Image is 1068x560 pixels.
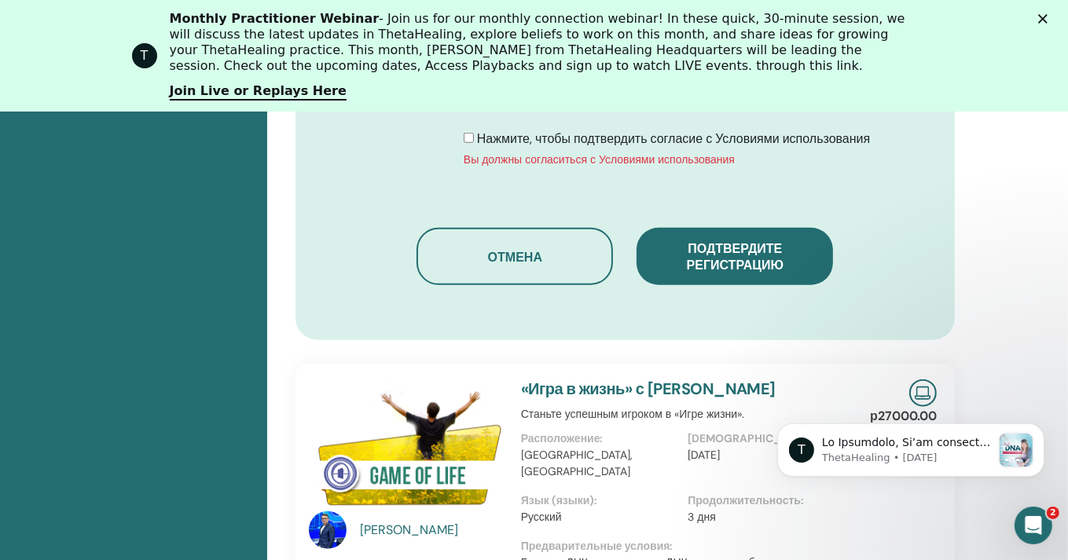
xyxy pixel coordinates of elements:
[132,43,157,68] div: Profile image for ThetaHealing
[687,240,784,273] ya-tr-span: Подтвердите регистрацию
[754,392,1068,502] iframe: Intercom notifications сообщение
[688,431,816,445] ya-tr-span: [DEMOGRAPHIC_DATA]:
[170,11,380,26] b: Monthly Practitioner Webinar
[688,493,804,507] ya-tr-span: Продолжительность:
[417,228,613,285] button: Отмена
[309,511,347,549] img: default.jpg
[170,11,912,74] div: - Join us for our monthly connection webinar! In these quick, 30-minute session, we will discuss ...
[488,249,542,265] ya-tr-span: Отмена
[521,493,598,507] ya-tr-span: Язык (языки):
[521,407,745,421] ya-tr-span: Станьте успешным игроком в «Игре жизни».
[521,379,776,399] a: «Игра в жизнь» с [PERSON_NAME]
[637,228,833,285] button: Подтвердите регистрацию
[521,510,562,524] ya-tr-span: Русский
[521,431,604,445] ya-tr-span: Расположение:
[477,130,870,147] ya-tr-span: Нажмите, чтобы подтвердить согласие с Условиями использования
[309,379,502,515] img: Игра в жизнь
[360,522,458,538] ya-tr-span: [PERSON_NAME]
[688,510,715,524] ya-tr-span: 3 дня
[464,152,735,167] ya-tr-span: Вы должны согласиться с Условиями использования
[909,379,937,407] img: Прямой Онлайн-семинар
[1015,507,1052,544] iframe: Прямой чат по внутренней связи
[170,83,347,101] a: Join Live or Replays Here
[688,448,720,462] ya-tr-span: [DATE]
[521,448,633,478] ya-tr-span: [GEOGRAPHIC_DATA], [GEOGRAPHIC_DATA]
[1047,507,1059,519] span: 2
[521,539,673,553] ya-tr-span: Предварительные условия:
[1038,14,1054,24] div: Закрыть
[360,521,505,540] a: [PERSON_NAME]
